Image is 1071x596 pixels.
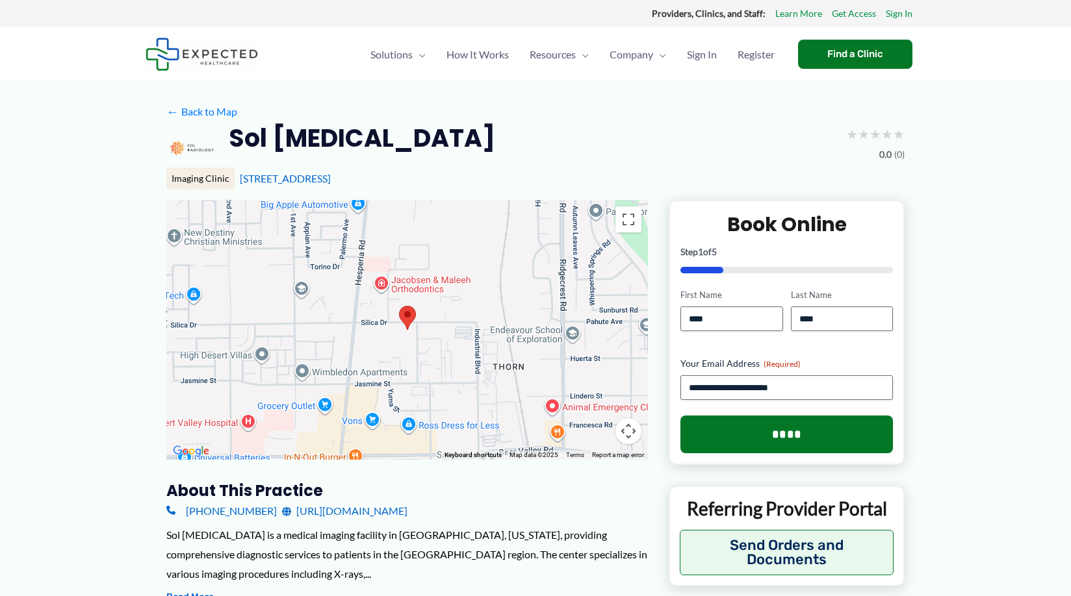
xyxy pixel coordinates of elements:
img: Google [170,443,213,460]
a: [URL][DOMAIN_NAME] [282,501,407,521]
button: Map camera controls [615,418,641,444]
span: 0.0 [879,146,892,163]
span: ★ [846,122,858,146]
span: ★ [893,122,905,146]
p: Step of [680,247,893,256]
span: Menu Toggle [576,32,589,77]
span: ★ [881,122,893,146]
span: Menu Toggle [413,32,426,77]
a: [PHONE_NUMBER] [166,501,277,521]
span: Sign In [687,32,717,77]
a: Open this area in Google Maps (opens a new window) [170,443,213,460]
span: Company [610,32,653,77]
span: ← [166,105,179,118]
a: How It Works [436,32,519,77]
button: Send Orders and Documents [680,530,894,575]
a: Sign In [886,5,912,22]
strong: Providers, Clinics, and Staff: [652,8,766,19]
a: Register [727,32,785,77]
span: Solutions [370,32,413,77]
a: SolutionsMenu Toggle [360,32,436,77]
a: Find a Clinic [798,40,912,69]
span: Map data ©2025 [510,451,558,458]
span: ★ [870,122,881,146]
span: 1 [698,246,703,257]
span: How It Works [446,32,509,77]
div: Sol [MEDICAL_DATA] is a medical imaging facility in [GEOGRAPHIC_DATA], [US_STATE], providing comp... [166,525,648,583]
a: ←Back to Map [166,102,237,121]
button: Toggle fullscreen view [615,206,641,232]
button: Keyboard shortcuts [445,451,502,460]
h2: Sol [MEDICAL_DATA] [229,122,495,154]
span: Menu Toggle [653,32,666,77]
a: Sign In [677,32,727,77]
img: Expected Healthcare Logo - side, dark font, small [146,38,258,71]
a: Get Access [832,5,876,22]
span: 5 [712,246,717,257]
span: Register [738,32,775,77]
a: ResourcesMenu Toggle [519,32,599,77]
label: First Name [680,289,782,301]
span: ★ [858,122,870,146]
a: Learn More [775,5,822,22]
label: Your Email Address [680,357,893,370]
h2: Book Online [680,212,893,237]
a: [STREET_ADDRESS] [240,172,331,184]
a: Report a map error [592,451,644,458]
span: (Required) [764,359,801,369]
a: Terms (opens in new tab) [566,451,584,458]
label: Last Name [791,289,893,301]
p: Referring Provider Portal [680,497,894,520]
nav: Primary Site Navigation [360,32,785,77]
span: Resources [530,32,576,77]
span: (0) [894,146,905,163]
div: Imaging Clinic [166,168,235,190]
a: CompanyMenu Toggle [599,32,677,77]
h3: About this practice [166,480,648,501]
